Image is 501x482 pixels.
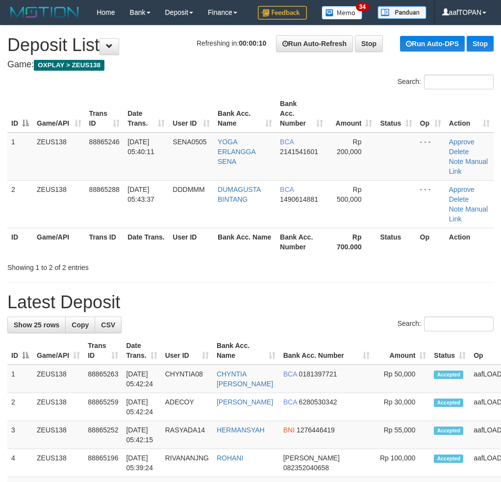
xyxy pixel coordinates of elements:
span: 34 [356,2,369,11]
td: ZEUS138 [33,133,85,181]
th: Amount: activate to sort column ascending [374,337,430,365]
span: CSV [101,321,115,329]
td: 88865259 [84,393,122,421]
th: Bank Acc. Name: activate to sort column ascending [214,95,276,133]
a: Copy [65,317,95,333]
td: [DATE] 05:42:24 [122,393,161,421]
th: Game/API: activate to sort column ascending [33,337,84,365]
span: Refreshing in: [197,39,266,47]
a: CSV [95,317,122,333]
a: Show 25 rows [7,317,66,333]
h1: Deposit List [7,35,494,55]
th: User ID [169,228,214,256]
img: Button%20Memo.svg [322,6,363,20]
th: Trans ID [85,228,124,256]
span: Accepted [434,399,463,407]
td: ZEUS138 [33,180,85,228]
a: YOGA ERLANGGA SENA [218,138,255,165]
a: DUMAGUSTA BINTANG [218,186,261,203]
th: Status: activate to sort column ascending [376,95,416,133]
td: 88865252 [84,421,122,449]
span: Copy 1490614881 to clipboard [280,195,318,203]
th: Date Trans.: activate to sort column ascending [124,95,169,133]
span: Accepted [434,455,463,463]
span: Copy 1276446419 to clipboard [297,426,335,434]
td: ADECOY [161,393,213,421]
td: ZEUS138 [33,421,84,449]
a: Manual Link [449,205,488,223]
a: ROHANI [217,454,243,462]
strong: 00:00:10 [239,39,266,47]
span: BCA [283,370,297,378]
td: 2 [7,393,33,421]
th: Bank Acc. Name [214,228,276,256]
h4: Game: [7,60,494,70]
span: Accepted [434,371,463,379]
span: Show 25 rows [14,321,59,329]
span: Copy [72,321,89,329]
img: panduan.png [377,6,426,19]
th: User ID: activate to sort column ascending [169,95,214,133]
td: 88865263 [84,365,122,393]
td: RIVANANJNG [161,449,213,477]
td: CHYNTIA08 [161,365,213,393]
span: OXPLAY > ZEUS138 [34,60,104,71]
th: Bank Acc. Name: activate to sort column ascending [213,337,279,365]
td: [DATE] 05:42:24 [122,365,161,393]
td: ZEUS138 [33,365,84,393]
th: Game/API [33,228,85,256]
a: Stop [355,35,383,52]
th: Op: activate to sort column ascending [416,95,445,133]
a: Approve [449,186,475,193]
span: Copy 0181397721 to clipboard [299,370,337,378]
span: Rp 500,000 [337,186,362,203]
td: Rp 100,000 [374,449,430,477]
a: Note [449,158,464,165]
th: User ID: activate to sort column ascending [161,337,213,365]
td: 2 [7,180,33,228]
td: Rp 30,000 [374,393,430,421]
td: - - - [416,180,445,228]
td: ZEUS138 [33,449,84,477]
span: Copy 2141541601 to clipboard [280,148,318,156]
a: HERMANSYAH [217,426,265,434]
span: Copy 082352040658 to clipboard [283,464,329,472]
img: MOTION_logo.png [7,5,82,20]
th: Rp 700.000 [327,228,376,256]
th: Bank Acc. Number [276,228,327,256]
th: Action [445,228,494,256]
a: [PERSON_NAME] [217,398,273,406]
a: Note [449,205,464,213]
th: Date Trans. [124,228,169,256]
td: 1 [7,365,33,393]
a: Stop [467,36,494,52]
div: Showing 1 to 2 of 2 entries [7,259,201,272]
input: Search: [424,317,494,331]
th: Trans ID: activate to sort column ascending [85,95,124,133]
a: Delete [449,148,469,156]
th: Status [376,228,416,256]
th: Op [416,228,445,256]
td: [DATE] 05:42:15 [122,421,161,449]
a: Run Auto-DPS [400,36,465,52]
a: Approve [449,138,475,146]
th: Bank Acc. Number: activate to sort column ascending [279,337,374,365]
span: [DATE] 05:40:11 [127,138,154,156]
th: ID: activate to sort column descending [7,337,33,365]
span: DDDMMM [173,186,204,193]
th: Game/API: activate to sort column ascending [33,95,85,133]
a: Delete [449,195,469,203]
span: SENA0505 [173,138,206,146]
td: Rp 55,000 [374,421,430,449]
span: [PERSON_NAME] [283,454,340,462]
td: 4 [7,449,33,477]
span: 88865288 [89,186,120,193]
span: BNI [283,426,295,434]
td: RASYADA14 [161,421,213,449]
th: Status: activate to sort column ascending [430,337,470,365]
a: Run Auto-Refresh [276,35,353,52]
label: Search: [398,317,494,331]
th: Trans ID: activate to sort column ascending [84,337,122,365]
img: Feedback.jpg [258,6,307,20]
td: ZEUS138 [33,393,84,421]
